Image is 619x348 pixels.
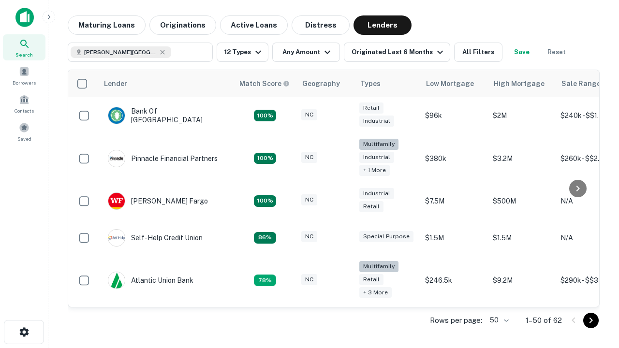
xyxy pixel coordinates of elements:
[454,43,502,62] button: All Filters
[68,15,146,35] button: Maturing Loans
[108,229,203,246] div: Self-help Credit Union
[108,107,125,124] img: picture
[15,107,34,115] span: Contacts
[420,256,488,305] td: $246.5k
[352,46,446,58] div: Originated Last 6 Months
[108,192,208,210] div: [PERSON_NAME] Fargo
[359,188,394,199] div: Industrial
[98,70,234,97] th: Lender
[571,271,619,317] iframe: Chat Widget
[488,183,556,219] td: $500M
[108,150,218,167] div: Pinnacle Financial Partners
[108,272,125,289] img: picture
[301,231,317,242] div: NC
[359,102,383,114] div: Retail
[108,193,125,209] img: picture
[359,165,390,176] div: + 1 more
[254,195,276,207] div: Matching Properties: 14, hasApolloMatch: undefined
[15,8,34,27] img: capitalize-icon.png
[254,275,276,286] div: Matching Properties: 10, hasApolloMatch: undefined
[359,274,383,285] div: Retail
[301,194,317,205] div: NC
[301,152,317,163] div: NC
[301,109,317,120] div: NC
[430,315,482,326] p: Rows per page:
[84,48,157,57] span: [PERSON_NAME][GEOGRAPHIC_DATA], [GEOGRAPHIC_DATA]
[488,134,556,183] td: $3.2M
[488,97,556,134] td: $2M
[506,43,537,62] button: Save your search to get updates of matches that match your search criteria.
[17,135,31,143] span: Saved
[3,62,45,88] a: Borrowers
[426,78,474,89] div: Low Mortgage
[420,134,488,183] td: $380k
[108,230,125,246] img: picture
[359,139,398,150] div: Multifamily
[541,43,572,62] button: Reset
[104,78,127,89] div: Lender
[354,70,420,97] th: Types
[220,15,288,35] button: Active Loans
[583,313,599,328] button: Go to next page
[359,261,398,272] div: Multifamily
[302,78,340,89] div: Geography
[234,70,296,97] th: Capitalize uses an advanced AI algorithm to match your search with the best lender. The match sco...
[3,118,45,145] a: Saved
[254,110,276,121] div: Matching Properties: 14, hasApolloMatch: undefined
[360,78,381,89] div: Types
[359,287,392,298] div: + 3 more
[239,78,290,89] div: Capitalize uses an advanced AI algorithm to match your search with the best lender. The match sco...
[272,43,340,62] button: Any Amount
[239,78,288,89] h6: Match Score
[108,272,193,289] div: Atlantic Union Bank
[254,153,276,164] div: Matching Properties: 23, hasApolloMatch: undefined
[3,90,45,116] a: Contacts
[292,15,350,35] button: Distress
[420,70,488,97] th: Low Mortgage
[420,219,488,256] td: $1.5M
[108,150,125,167] img: picture
[488,219,556,256] td: $1.5M
[3,34,45,60] a: Search
[420,183,488,219] td: $7.5M
[301,274,317,285] div: NC
[359,116,394,127] div: Industrial
[217,43,268,62] button: 12 Types
[526,315,562,326] p: 1–50 of 62
[15,51,33,58] span: Search
[488,70,556,97] th: High Mortgage
[359,231,413,242] div: Special Purpose
[561,78,601,89] div: Sale Range
[13,79,36,87] span: Borrowers
[488,256,556,305] td: $9.2M
[254,232,276,244] div: Matching Properties: 11, hasApolloMatch: undefined
[149,15,216,35] button: Originations
[494,78,545,89] div: High Mortgage
[108,107,224,124] div: Bank Of [GEOGRAPHIC_DATA]
[359,152,394,163] div: Industrial
[354,15,412,35] button: Lenders
[359,201,383,212] div: Retail
[420,97,488,134] td: $96k
[486,313,510,327] div: 50
[296,70,354,97] th: Geography
[344,43,450,62] button: Originated Last 6 Months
